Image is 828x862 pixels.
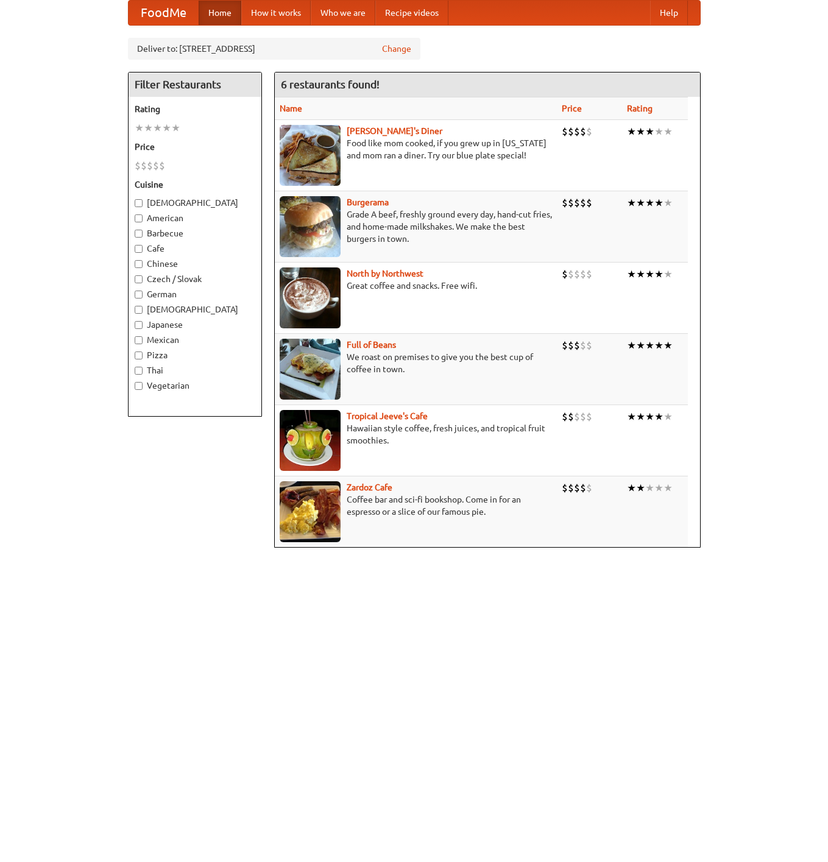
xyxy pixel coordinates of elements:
[159,159,165,172] li: $
[636,410,645,423] li: ★
[645,125,654,138] li: ★
[347,482,392,492] b: Zardoz Cafe
[568,410,574,423] li: $
[280,481,341,542] img: zardoz.jpg
[375,1,448,25] a: Recipe videos
[663,481,673,495] li: ★
[586,410,592,423] li: $
[654,339,663,352] li: ★
[568,125,574,138] li: $
[311,1,375,25] a: Who we are
[280,422,552,447] p: Hawaiian style coffee, fresh juices, and tropical fruit smoothies.
[663,196,673,210] li: ★
[144,121,153,135] li: ★
[654,125,663,138] li: ★
[280,410,341,471] img: jeeves.jpg
[574,481,580,495] li: $
[280,267,341,328] img: north.jpg
[199,1,241,25] a: Home
[574,410,580,423] li: $
[347,340,396,350] a: Full of Beans
[135,367,143,375] input: Thai
[568,481,574,495] li: $
[562,196,568,210] li: $
[129,72,261,97] h4: Filter Restaurants
[627,125,636,138] li: ★
[128,38,420,60] div: Deliver to: [STREET_ADDRESS]
[135,230,143,238] input: Barbecue
[568,267,574,281] li: $
[347,126,442,136] a: [PERSON_NAME]'s Diner
[580,125,586,138] li: $
[580,481,586,495] li: $
[280,125,341,186] img: sallys.jpg
[135,103,255,115] h5: Rating
[627,339,636,352] li: ★
[135,199,143,207] input: [DEMOGRAPHIC_DATA]
[129,1,199,25] a: FoodMe
[562,410,568,423] li: $
[562,104,582,113] a: Price
[135,380,255,392] label: Vegetarian
[645,410,654,423] li: ★
[627,104,653,113] a: Rating
[636,481,645,495] li: ★
[650,1,688,25] a: Help
[568,196,574,210] li: $
[135,178,255,191] h5: Cuisine
[280,137,552,161] p: Food like mom cooked, if you grew up in [US_STATE] and mom ran a diner. Try our blue plate special!
[135,273,255,285] label: Czech / Slovak
[135,121,144,135] li: ★
[645,339,654,352] li: ★
[586,481,592,495] li: $
[627,481,636,495] li: ★
[568,339,574,352] li: $
[241,1,311,25] a: How it works
[280,351,552,375] p: We roast on premises to give you the best cup of coffee in town.
[280,196,341,257] img: burgerama.jpg
[580,339,586,352] li: $
[562,481,568,495] li: $
[663,267,673,281] li: ★
[654,267,663,281] li: ★
[627,267,636,281] li: ★
[586,339,592,352] li: $
[627,196,636,210] li: ★
[382,43,411,55] a: Change
[347,269,423,278] a: North by Northwest
[135,159,141,172] li: $
[654,196,663,210] li: ★
[153,159,159,172] li: $
[580,410,586,423] li: $
[586,125,592,138] li: $
[135,212,255,224] label: American
[135,336,143,344] input: Mexican
[135,288,255,300] label: German
[141,159,147,172] li: $
[654,481,663,495] li: ★
[574,125,580,138] li: $
[347,411,428,421] a: Tropical Jeeve's Cafe
[281,79,380,90] ng-pluralize: 6 restaurants found!
[645,481,654,495] li: ★
[280,339,341,400] img: beans.jpg
[135,227,255,239] label: Barbecue
[663,410,673,423] li: ★
[280,104,302,113] a: Name
[135,245,143,253] input: Cafe
[580,196,586,210] li: $
[654,410,663,423] li: ★
[586,267,592,281] li: $
[562,125,568,138] li: $
[636,267,645,281] li: ★
[135,349,255,361] label: Pizza
[586,196,592,210] li: $
[135,382,143,390] input: Vegetarian
[347,197,389,207] a: Burgerama
[135,197,255,209] label: [DEMOGRAPHIC_DATA]
[153,121,162,135] li: ★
